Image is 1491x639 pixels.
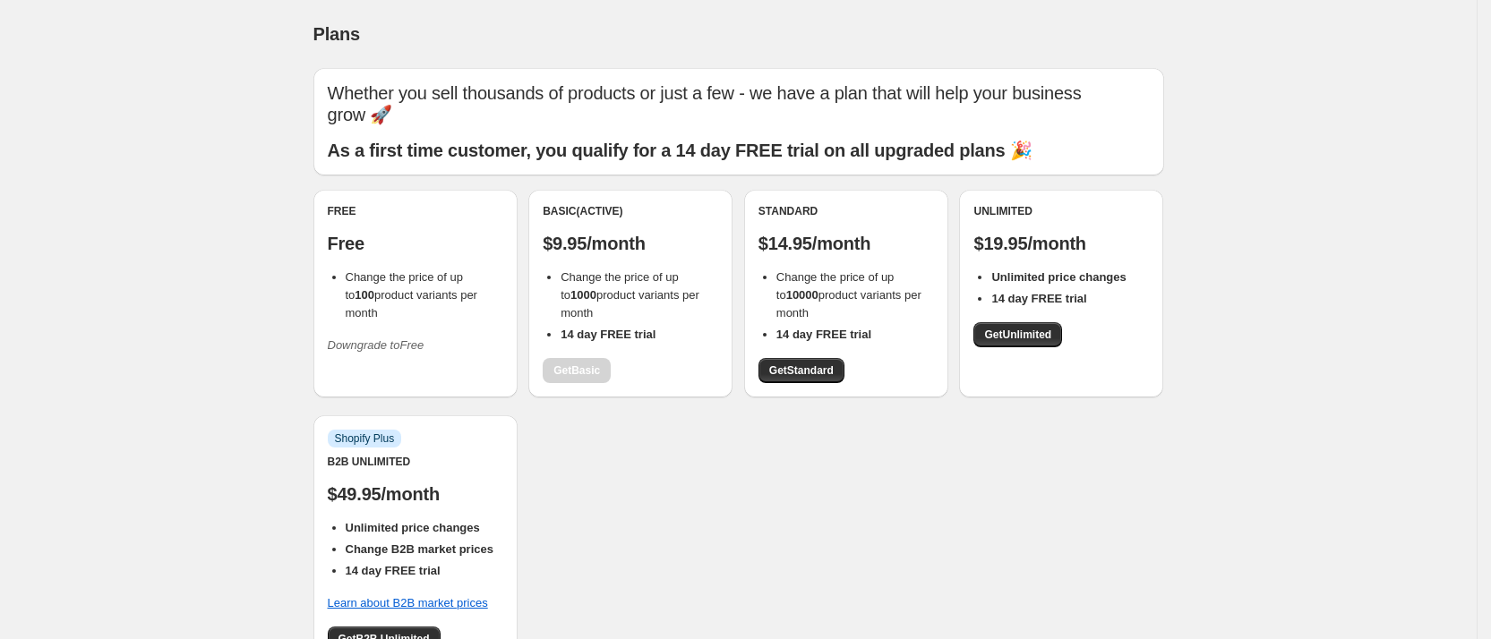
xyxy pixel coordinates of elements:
p: Free [328,233,503,254]
b: 10000 [786,288,818,302]
div: Standard [758,204,934,218]
i: Downgrade to Free [328,338,424,352]
div: B2B Unlimited [328,455,503,469]
p: $19.95/month [973,233,1149,254]
b: 14 day FREE trial [776,328,871,341]
span: Shopify Plus [335,431,395,446]
button: Downgrade toFree [317,331,435,360]
p: $49.95/month [328,483,503,505]
b: As a first time customer, you qualify for a 14 day FREE trial on all upgraded plans 🎉 [328,141,1033,160]
p: $14.95/month [758,233,934,254]
a: GetUnlimited [973,322,1062,347]
a: Learn about B2B market prices [328,596,488,609]
span: Get Standard [769,363,834,378]
div: Basic (Active) [543,204,718,218]
b: 1000 [570,288,596,302]
a: GetStandard [758,358,844,383]
p: Whether you sell thousands of products or just a few - we have a plan that will help your busines... [328,82,1150,125]
b: Change B2B market prices [346,542,493,556]
b: 14 day FREE trial [346,564,441,577]
span: Change the price of up to product variants per month [346,270,477,319]
b: Unlimited price changes [991,270,1126,284]
b: 14 day FREE trial [991,292,1086,305]
div: Unlimited [973,204,1149,218]
b: 14 day FREE trial [561,328,656,341]
span: Get Unlimited [984,328,1051,342]
p: $9.95/month [543,233,718,254]
span: Change the price of up to product variants per month [561,270,699,319]
div: Free [328,204,503,218]
span: Change the price of up to product variants per month [776,270,921,319]
b: 100 [355,288,374,302]
b: Unlimited price changes [346,521,480,534]
span: Plans [313,24,360,44]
